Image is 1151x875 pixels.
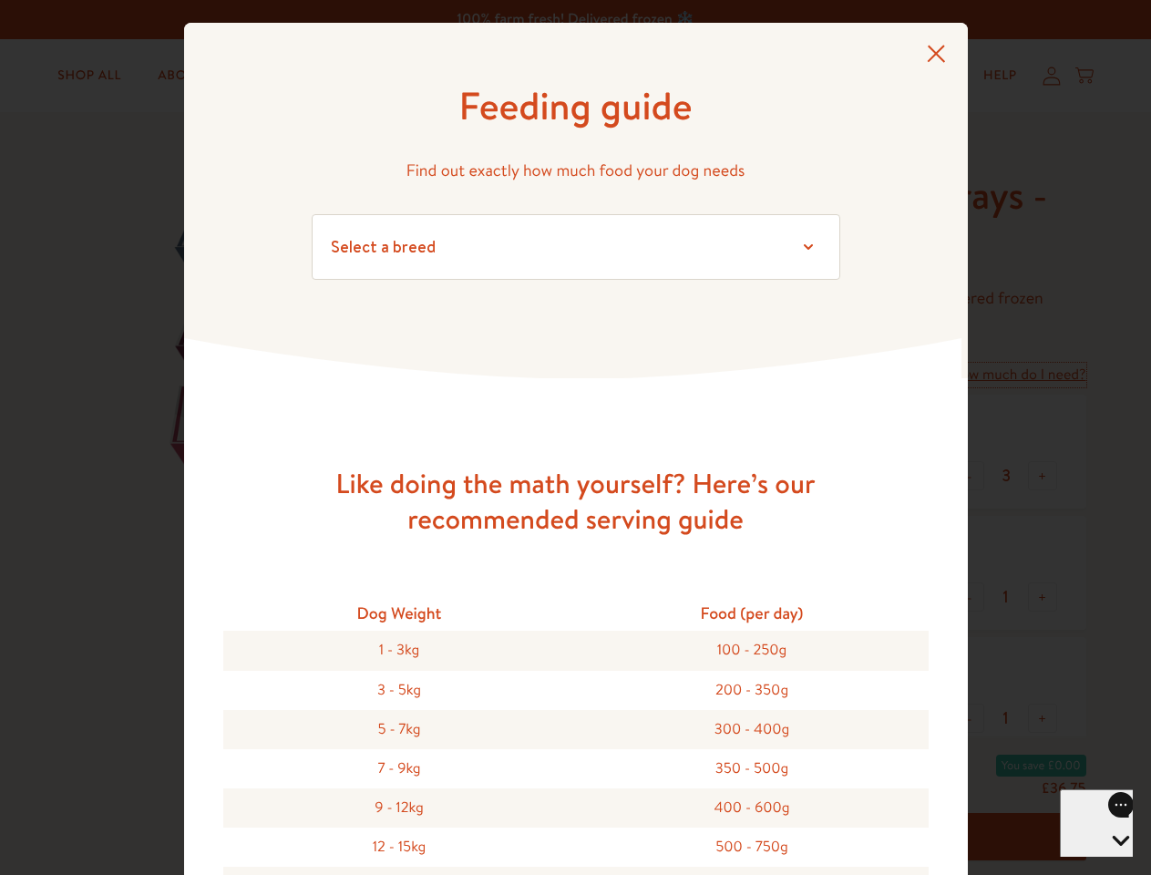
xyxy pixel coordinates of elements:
p: Find out exactly how much food your dog needs [312,157,840,185]
h1: Feeding guide [312,81,840,131]
div: 200 - 350g [576,671,929,710]
div: Dog Weight [223,595,576,631]
div: 1 - 3kg [223,631,576,670]
div: 300 - 400g [576,710,929,749]
iframe: Gorgias live chat messenger [1060,789,1133,857]
div: 400 - 600g [576,788,929,828]
div: 350 - 500g [576,749,929,788]
div: 3 - 5kg [223,671,576,710]
div: 9 - 12kg [223,788,576,828]
div: Food (per day) [576,595,929,631]
div: 12 - 15kg [223,828,576,867]
div: 7 - 9kg [223,749,576,788]
h3: Like doing the math yourself? Here’s our recommended serving guide [284,466,868,537]
div: 500 - 750g [576,828,929,867]
div: 5 - 7kg [223,710,576,749]
div: 100 - 250g [576,631,929,670]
